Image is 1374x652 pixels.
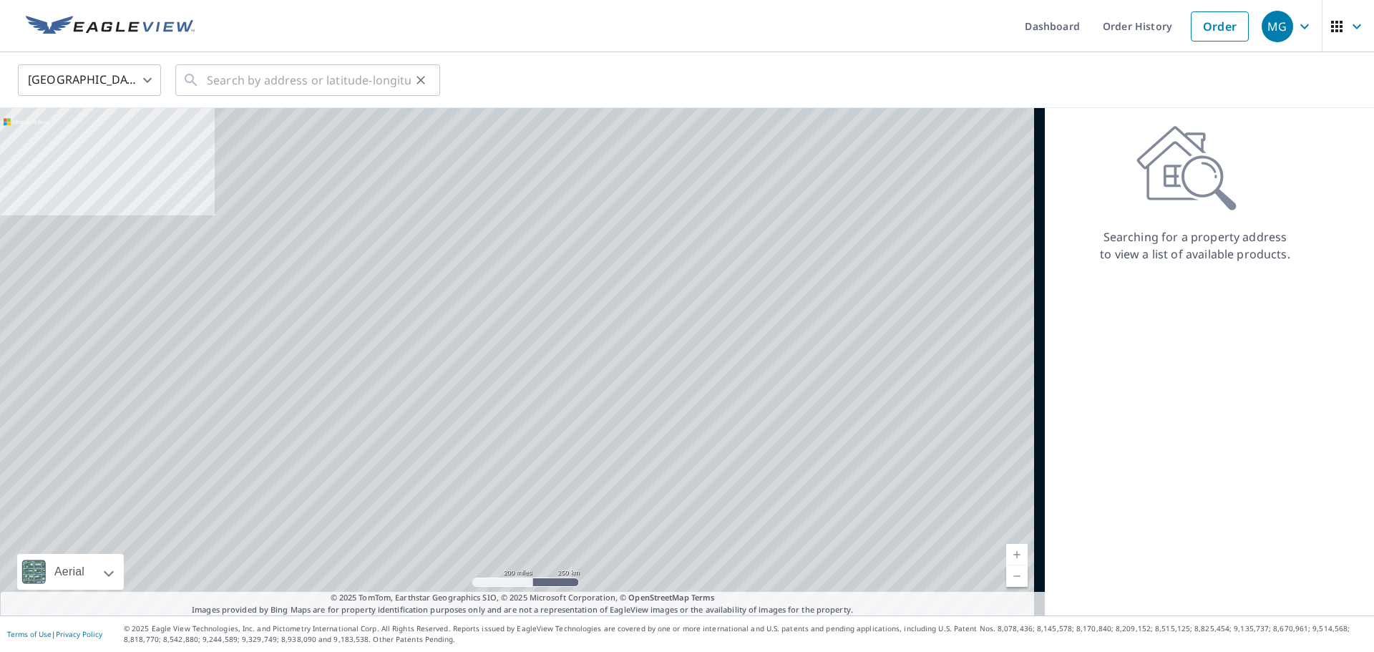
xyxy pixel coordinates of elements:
[1262,11,1293,42] div: MG
[124,623,1367,645] p: © 2025 Eagle View Technologies, Inc. and Pictometry International Corp. All Rights Reserved. Repo...
[628,592,688,603] a: OpenStreetMap
[56,629,102,639] a: Privacy Policy
[7,630,102,638] p: |
[1006,565,1028,587] a: Current Level 5, Zoom Out
[411,70,431,90] button: Clear
[331,592,715,604] span: © 2025 TomTom, Earthstar Geographics SIO, © 2025 Microsoft Corporation, ©
[1099,228,1291,263] p: Searching for a property address to view a list of available products.
[50,554,89,590] div: Aerial
[691,592,715,603] a: Terms
[17,554,124,590] div: Aerial
[1006,544,1028,565] a: Current Level 5, Zoom In
[18,60,161,100] div: [GEOGRAPHIC_DATA]
[26,16,195,37] img: EV Logo
[7,629,52,639] a: Terms of Use
[207,60,411,100] input: Search by address or latitude-longitude
[1191,11,1249,42] a: Order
